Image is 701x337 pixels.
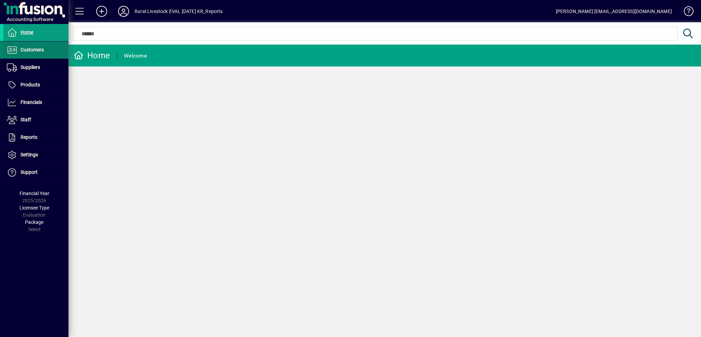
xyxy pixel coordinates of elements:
button: Profile [113,5,135,17]
span: Customers [21,47,44,52]
span: Products [21,82,40,87]
a: Financials [3,94,68,111]
span: Support [21,169,38,175]
span: Suppliers [21,64,40,70]
div: [PERSON_NAME] [EMAIL_ADDRESS][DOMAIN_NAME] [556,6,672,17]
span: Financial Year [20,191,49,196]
span: Package [25,219,43,225]
span: Reports [21,134,37,140]
a: Staff [3,111,68,129]
a: Customers [3,41,68,59]
a: Reports [3,129,68,146]
a: Support [3,164,68,181]
div: Welcome [124,50,147,61]
a: Knowledge Base [679,1,692,24]
span: Financials [21,99,42,105]
span: Staff [21,117,31,122]
button: Add [91,5,113,17]
span: Licensee Type [20,205,49,210]
span: Home [21,29,33,35]
span: Settings [21,152,38,157]
a: Settings [3,146,68,164]
div: Home [74,50,110,61]
div: Rural Livestock EVAL [DATE] KR_Reports [135,6,223,17]
a: Products [3,76,68,94]
a: Suppliers [3,59,68,76]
